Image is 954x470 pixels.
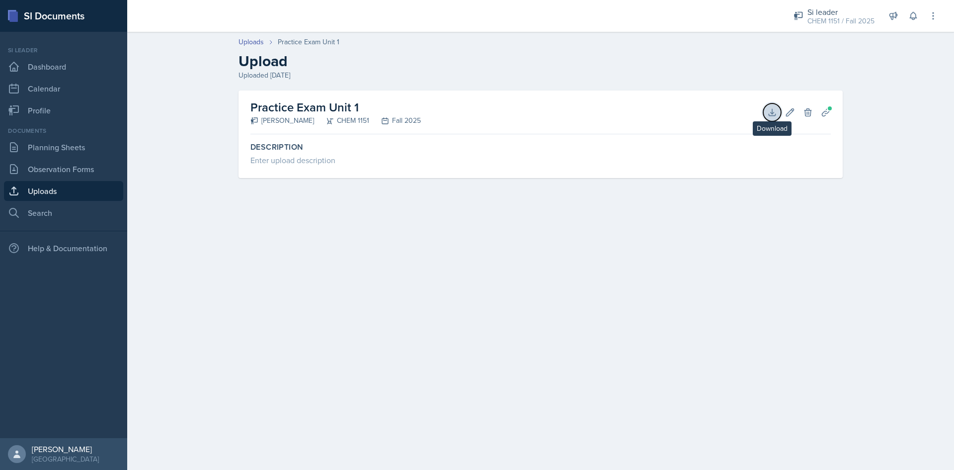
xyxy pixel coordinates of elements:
div: Uploaded [DATE] [238,70,843,81]
a: Observation Forms [4,159,123,179]
label: Description [250,142,831,152]
button: Download [763,103,781,121]
a: Dashboard [4,57,123,77]
h2: Practice Exam Unit 1 [250,98,421,116]
a: Search [4,203,123,223]
div: Documents [4,126,123,135]
a: Profile [4,100,123,120]
div: Si leader [4,46,123,55]
a: Uploads [4,181,123,201]
a: Calendar [4,79,123,98]
h2: Upload [238,52,843,70]
a: Uploads [238,37,264,47]
div: CHEM 1151 / Fall 2025 [807,16,874,26]
div: [GEOGRAPHIC_DATA] [32,454,99,464]
div: [PERSON_NAME] [250,115,314,126]
a: Planning Sheets [4,137,123,157]
div: [PERSON_NAME] [32,444,99,454]
div: Fall 2025 [369,115,421,126]
div: CHEM 1151 [314,115,369,126]
div: Practice Exam Unit 1 [278,37,339,47]
div: Help & Documentation [4,238,123,258]
div: Si leader [807,6,874,18]
div: Enter upload description [250,154,831,166]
